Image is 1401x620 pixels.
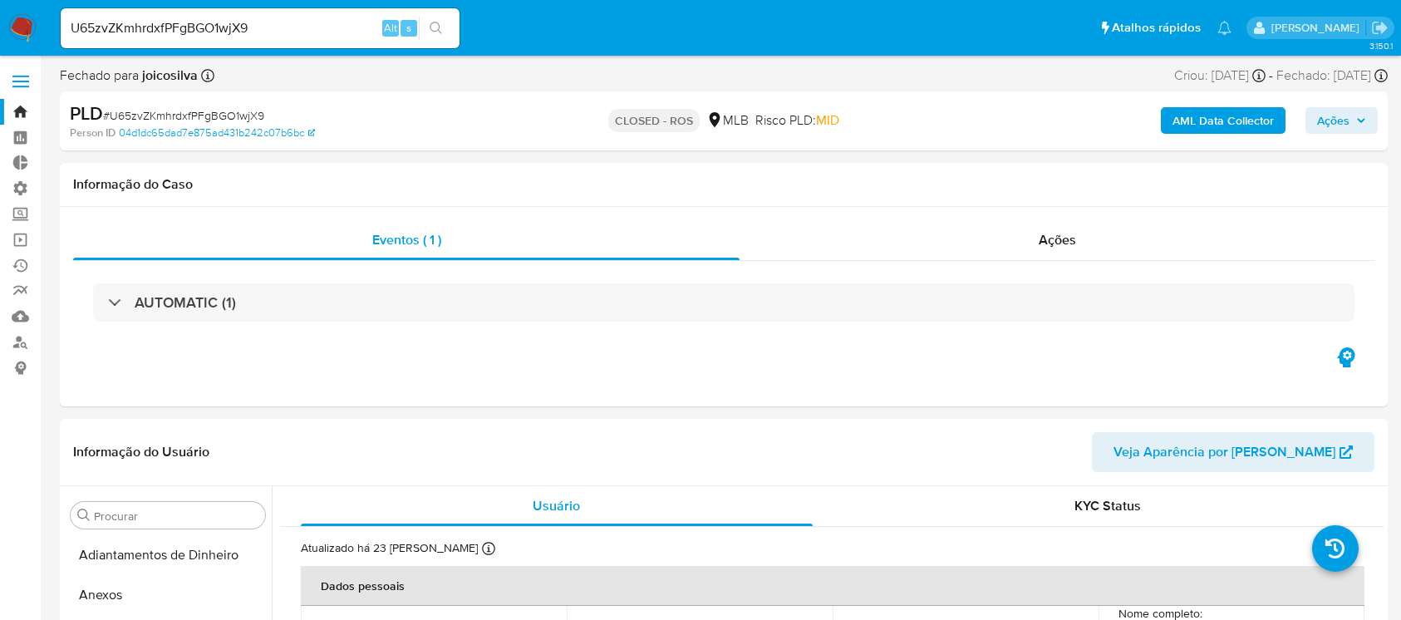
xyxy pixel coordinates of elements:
[1276,66,1388,85] div: Fechado: [DATE]
[73,176,1374,193] h1: Informação do Caso
[70,125,116,140] b: Person ID
[706,111,749,130] div: MLB
[61,17,460,39] input: Pesquise usuários ou casos...
[1217,21,1231,35] a: Notificações
[64,575,272,615] button: Anexos
[1271,20,1365,36] p: adriano.brito@mercadolivre.com
[93,283,1354,322] div: AUTOMATIC (1)
[1172,107,1274,134] b: AML Data Collector
[64,535,272,575] button: Adiantamentos de Dinheiro
[139,66,198,85] b: joicosilva
[816,111,839,130] span: MID
[372,230,441,249] span: Eventos ( 1 )
[1113,432,1335,472] span: Veja Aparência por [PERSON_NAME]
[1269,66,1273,85] span: -
[119,125,315,140] a: 04d1dc65dad7e875ad431b242c07b6bc
[301,540,478,556] p: Atualizado há 23 [PERSON_NAME]
[1074,496,1141,515] span: KYC Status
[94,509,258,524] input: Procurar
[1305,107,1378,134] button: Ações
[73,444,209,460] h1: Informação do Usuário
[77,509,91,522] button: Procurar
[419,17,453,40] button: search-icon
[301,566,1364,606] th: Dados pessoais
[1039,230,1076,249] span: Ações
[103,107,264,124] span: # U65zvZKmhrdxfPFgBGO1wjX9
[1112,19,1201,37] span: Atalhos rápidos
[1092,432,1374,472] button: Veja Aparência por [PERSON_NAME]
[608,109,700,132] p: CLOSED - ROS
[406,20,411,36] span: s
[533,496,580,515] span: Usuário
[1317,107,1349,134] span: Ações
[70,100,103,126] b: PLD
[60,66,198,85] span: Fechado para
[755,111,839,130] span: Risco PLD:
[384,20,397,36] span: Alt
[1161,107,1285,134] button: AML Data Collector
[135,293,236,312] h3: AUTOMATIC (1)
[1371,19,1389,37] a: Sair
[1174,66,1266,85] div: Criou: [DATE]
